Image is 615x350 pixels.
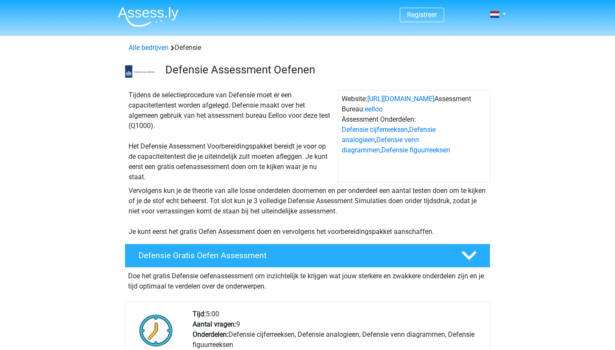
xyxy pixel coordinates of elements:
[407,11,437,19] a: Registreer
[342,125,436,144] a: Defensie analogieen
[125,90,338,182] div: Tijdens de selectieprocedure van Defensie moet er een capaciteitentest worden afgelegd. Defensie ...
[118,7,179,27] img: Assessly
[381,146,450,154] a: Defensie figuurreeksen
[338,90,490,182] div: Website: Assessment Bureau: Assessment Onderdelen: , , ,
[342,136,419,154] a: Defensie venn diagrammen
[193,320,236,328] b: Aantal vragen:
[342,125,408,134] a: Defensie cijferreeksen
[129,44,169,52] a: Alle bedrijven
[165,63,483,76] h3: Defensie Assessment Oefenen
[125,186,490,237] div: Vervolgens kun je de theorie van alle losse onderdelen doornemen en per onderdeel een aantal test...
[193,310,206,318] b: Tijd:
[125,43,490,53] div: Defensie
[125,268,490,292] div: Doe het gratis Defensie oefenassessment om inzichtelijk te krijgen wat jouw sterkere en zwakkere ...
[121,244,494,268] a: Defensie Gratis Oefen Assessment
[193,330,228,338] b: Onderdelen:
[365,105,383,113] a: eelloo
[138,251,448,260] h4: Defensie Gratis Oefen Assessment
[367,95,434,103] a: [URL][DOMAIN_NAME]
